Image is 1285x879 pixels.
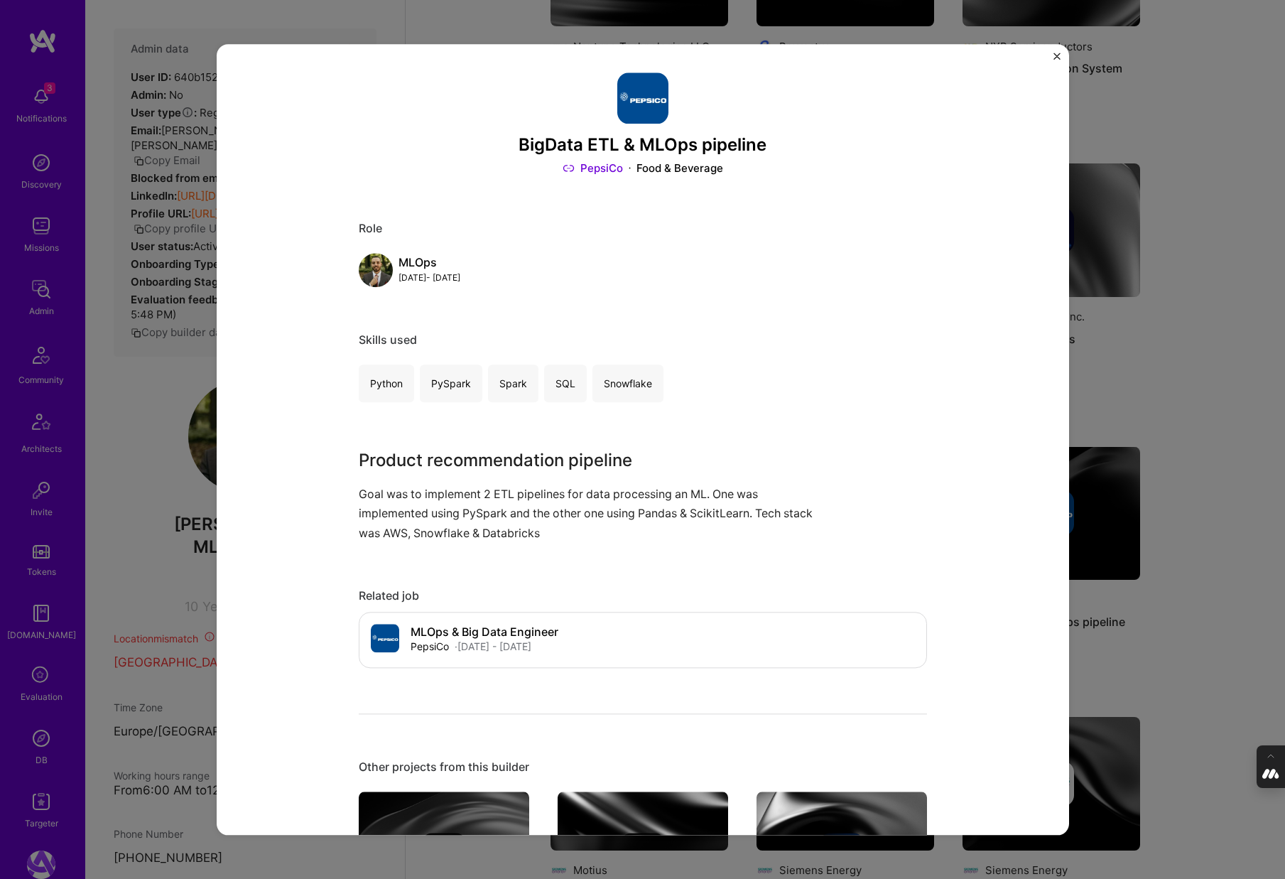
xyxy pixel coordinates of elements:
[544,365,587,403] div: SQL
[563,161,623,176] a: PepsiCo
[592,365,663,403] div: Snowflake
[455,640,531,654] div: · [DATE] - [DATE]
[636,161,723,176] div: Food & Beverage
[629,161,631,176] img: Dot
[359,485,820,544] p: Goal was to implement 2 ETL pipelines for data processing an ML. One was implemented using PySpar...
[421,833,467,878] img: Company logo
[617,72,668,124] img: Company logo
[563,161,575,176] img: Link
[359,365,414,403] div: Python
[371,624,399,652] img: Company logo
[359,588,927,603] div: Related job
[398,256,460,271] div: MLOps
[359,135,927,156] h3: BigData ETL & MLOps pipeline
[420,365,482,403] div: PySpark
[1053,53,1061,68] button: Close
[411,640,449,654] div: PepsiCo
[359,448,820,474] h3: Product recommendation pipeline
[359,760,927,775] div: Other projects from this builder
[398,271,460,286] div: [DATE] - [DATE]
[359,222,927,237] div: Role
[620,833,666,878] img: Company logo
[488,365,538,403] div: Spark
[819,833,864,878] img: Company logo
[411,626,558,640] h4: MLOps & Big Data Engineer
[359,333,927,348] div: Skills used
